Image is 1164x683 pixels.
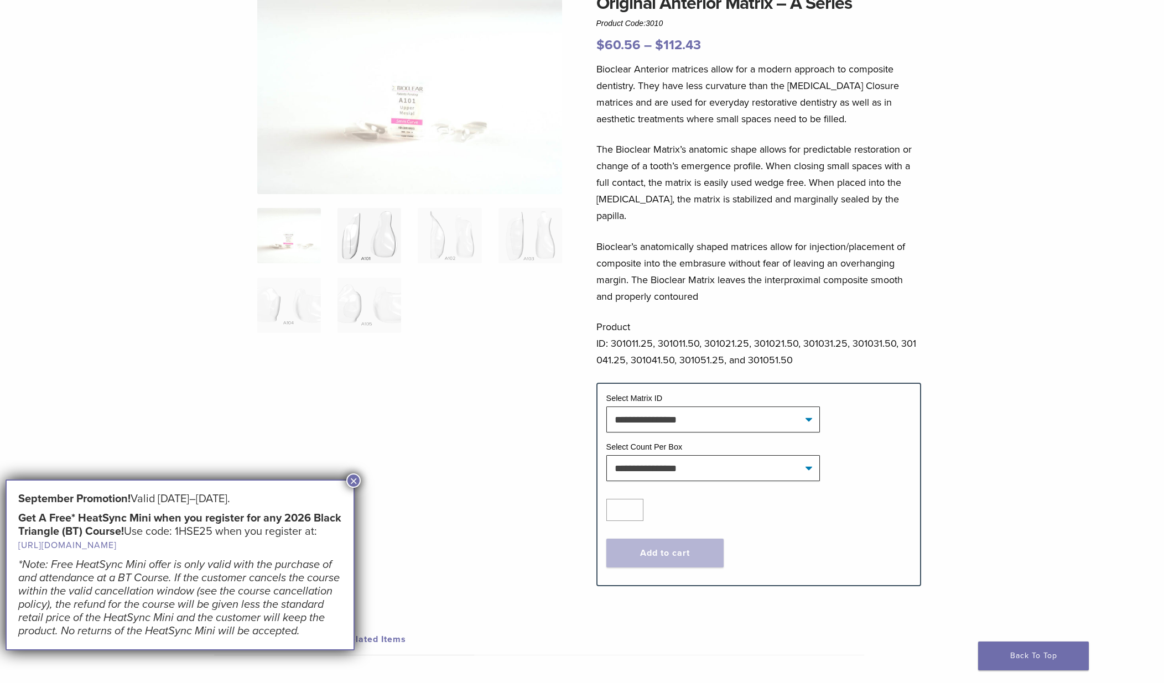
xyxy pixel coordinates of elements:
span: $ [655,37,663,53]
p: Bioclear’s anatomically shaped matrices allow for injection/placement of composite into the embra... [596,238,922,305]
strong: Get A Free* HeatSync Mini when you register for any 2026 Black Triangle (BT) Course! [18,512,341,538]
a: Back To Top [978,642,1089,670]
p: The Bioclear Matrix’s anatomic shape allows for predictable restoration or change of a tooth’s em... [596,141,922,224]
span: Product Code: [596,19,663,28]
img: Original Anterior Matrix - A Series - Image 2 [337,208,401,263]
span: 3010 [646,19,663,28]
button: Close [346,473,361,488]
span: – [644,37,652,53]
bdi: 112.43 [655,37,701,53]
img: Original Anterior Matrix - A Series - Image 6 [337,278,401,333]
label: Select Matrix ID [606,394,663,403]
strong: September Promotion! [18,492,131,505]
h5: Valid [DATE]–[DATE]. [18,492,342,505]
p: Product ID: 301011.25, 301011.50, 301021.25, 301021.50, 301031.25, 301031.50, 301041.25, 301041.5... [596,319,922,368]
span: $ [596,37,605,53]
img: Original Anterior Matrix - A Series - Image 3 [418,208,481,263]
button: Add to cart [606,539,724,567]
em: *Note: Free HeatSync Mini offer is only valid with the purchase of and attendance at a BT Course.... [18,558,340,638]
img: Original Anterior Matrix - A Series - Image 4 [498,208,562,263]
img: Anterior-Original-A-Series-Matrices-324x324.jpg [257,208,321,263]
p: Bioclear Anterior matrices allow for a modern approach to composite dentistry. They have less cur... [596,61,922,127]
label: Select Count Per Box [606,442,683,451]
a: Related Items [344,624,474,655]
a: [URL][DOMAIN_NAME] [18,540,117,551]
img: Original Anterior Matrix - A Series - Image 5 [257,278,321,333]
bdi: 60.56 [596,37,641,53]
h5: Use code: 1HSE25 when you register at: [18,512,342,552]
